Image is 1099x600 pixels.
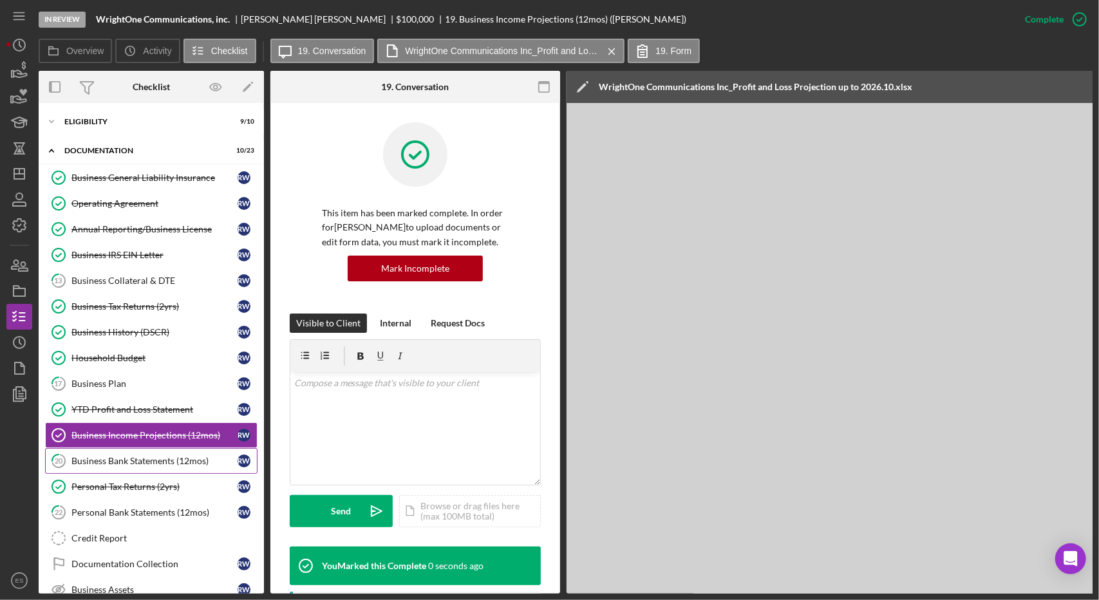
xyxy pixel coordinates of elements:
button: Visible to Client [290,314,367,333]
button: Activity [115,39,180,63]
div: Business Assets [71,585,238,595]
div: R W [238,429,250,442]
div: R W [238,506,250,519]
p: This item has been marked complete. In order for [PERSON_NAME] to upload documents or edit form d... [322,206,509,249]
div: In Review [39,12,86,28]
div: You Marked this Complete [322,561,426,571]
a: Household BudgetRW [45,345,258,371]
div: R W [238,171,250,184]
div: Complete [1025,6,1064,32]
div: 10 / 23 [231,147,254,155]
button: Overview [39,39,112,63]
tspan: 17 [55,379,63,388]
button: Mark Incomplete [348,256,483,281]
time: 2025-10-14 17:00 [428,561,484,571]
button: Request Docs [424,314,491,333]
a: Operating AgreementRW [45,191,258,216]
div: YTD Profit and Loss Statement [71,404,238,415]
div: Send [332,495,352,527]
div: WrightOne Communications Inc_Profit and Loss Projection up to 2026.10.xlsx [599,82,912,92]
div: R W [238,377,250,390]
tspan: 20 [55,456,63,465]
label: Activity [143,46,171,56]
span: $100,000 [397,14,435,24]
button: WrightOne Communications Inc_Profit and Loss Projection up to 2026.10.xlsx [377,39,625,63]
a: Business IRS EIN LetterRW [45,242,258,268]
label: WrightOne Communications Inc_Profit and Loss Projection up to 2026.10.xlsx [405,46,598,56]
button: Checklist [183,39,256,63]
div: Business Tax Returns (2yrs) [71,301,238,312]
label: Overview [66,46,104,56]
div: Business History (DSCR) [71,327,238,337]
div: Personal Tax Returns (2yrs) [71,482,238,492]
div: 19. Conversation [382,82,449,92]
tspan: 13 [55,276,62,285]
a: Personal Tax Returns (2yrs)RW [45,474,258,500]
div: Operating Agreement [71,198,238,209]
div: R W [238,248,250,261]
label: 19. Form [655,46,691,56]
a: Business History (DSCR)RW [45,319,258,345]
a: 20Business Bank Statements (12mos)RW [45,448,258,474]
button: Send [290,495,393,527]
a: 17Business PlanRW [45,371,258,397]
div: R W [238,274,250,287]
button: 19. Conversation [270,39,375,63]
label: 19. Conversation [298,46,366,56]
div: Household Budget [71,353,238,363]
a: 22Personal Bank Statements (12mos)RW [45,500,258,525]
a: Documentation CollectionRW [45,551,258,577]
button: ES [6,568,32,594]
a: 13Business Collateral & DTERW [45,268,258,294]
div: R W [238,326,250,339]
div: Open Intercom Messenger [1055,543,1086,574]
div: Documentation [64,147,222,155]
a: Business Income Projections (12mos)RW [45,422,258,448]
div: R W [238,480,250,493]
div: R W [238,300,250,313]
div: Request Docs [431,314,485,333]
div: 19. Business Income Projections (12mos) ([PERSON_NAME]) [445,14,686,24]
div: Business Bank Statements (12mos) [71,456,238,466]
tspan: 22 [55,508,62,516]
div: Annual Reporting/Business License [71,224,238,234]
div: R W [238,197,250,210]
div: Visible to Client [296,314,361,333]
div: Business General Liability Insurance [71,173,238,183]
div: R W [238,403,250,416]
button: Complete [1012,6,1093,32]
button: 19. Form [628,39,700,63]
div: Mark Incomplete [381,256,449,281]
div: R W [238,558,250,570]
a: Credit Report [45,525,258,551]
label: Checklist [211,46,248,56]
div: [PERSON_NAME] [PERSON_NAME] [241,14,397,24]
a: Business General Liability InsuranceRW [45,165,258,191]
text: ES [15,577,24,585]
a: Business Tax Returns (2yrs)RW [45,294,258,319]
button: Internal [373,314,418,333]
div: Personal Bank Statements (12mos) [71,507,238,518]
div: Documentation Collection [71,559,238,569]
b: WrightOne Communications, inc. [96,14,230,24]
a: Annual Reporting/Business LicenseRW [45,216,258,242]
div: Checklist [133,82,170,92]
div: 9 / 10 [231,118,254,126]
div: Business Income Projections (12mos) [71,430,238,440]
a: YTD Profit and Loss StatementRW [45,397,258,422]
div: R W [238,223,250,236]
div: R W [238,352,250,364]
div: Business Collateral & DTE [71,276,238,286]
div: Eligibility [64,118,222,126]
div: R W [238,455,250,467]
div: Credit Report [71,533,257,543]
div: Internal [380,314,411,333]
div: R W [238,583,250,596]
div: Business Plan [71,379,238,389]
div: Business IRS EIN Letter [71,250,238,260]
